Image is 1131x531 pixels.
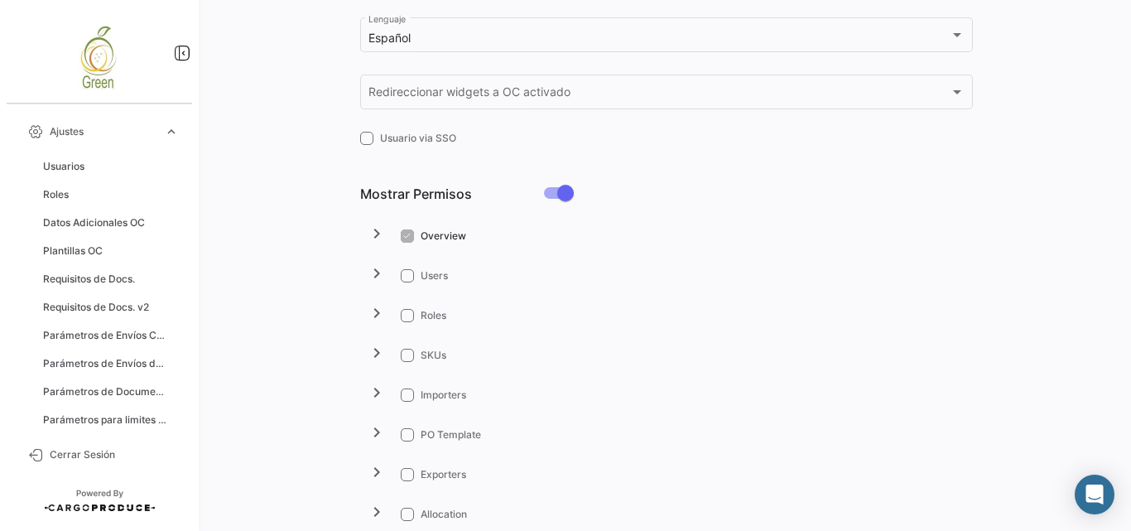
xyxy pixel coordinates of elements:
[43,413,169,427] span: Parámetros para limites sensores
[164,124,179,139] span: expand_more
[43,356,169,371] span: Parámetros de Envíos de Cargas Terrestres
[367,502,387,522] mat-icon: chevron_right
[368,89,950,103] span: Redireccionar widgets a OC activado
[43,272,135,287] span: Requisitos de Docs.
[50,124,157,139] span: Ajustes
[360,338,393,371] button: toggle undefined
[360,457,393,490] button: toggle undefined
[360,497,393,530] button: toggle undefined
[360,418,393,451] button: toggle undefined
[367,422,387,442] mat-icon: chevron_right
[360,378,393,411] button: toggle undefined
[367,303,387,323] mat-icon: chevron_right
[36,323,185,348] a: Parámetros de Envíos Cargas Marítimas
[360,258,393,292] button: toggle undefined
[367,462,387,482] mat-icon: chevron_right
[421,268,448,283] span: Users
[36,379,185,404] a: Parámetros de Documentos
[421,467,466,482] span: Exporters
[421,427,481,442] span: PO Template
[36,210,185,235] a: Datos Adicionales OC
[380,131,456,146] span: Usuario via SSO
[36,154,185,179] a: Usuarios
[36,351,185,376] a: Parámetros de Envíos de Cargas Terrestres
[43,244,103,258] span: Plantillas OC
[1075,475,1114,514] div: Abrir Intercom Messenger
[43,300,149,315] span: Requisitos de Docs. v2
[367,343,387,363] mat-icon: chevron_right
[360,186,544,202] p: Mostrar Permisos
[367,263,387,283] mat-icon: chevron_right
[36,295,185,320] a: Requisitos de Docs. v2
[36,239,185,263] a: Plantillas OC
[43,215,145,230] span: Datos Adicionales OC
[367,383,387,403] mat-icon: chevron_right
[421,507,467,522] span: Allocation
[36,267,185,292] a: Requisitos de Docs.
[58,20,141,103] img: 82d34080-0056-4c5d-9242-5a2d203e083a.jpeg
[360,298,393,331] button: toggle undefined
[421,388,466,403] span: Importers
[421,229,466,244] span: Overview
[36,408,185,432] a: Parámetros para limites sensores
[43,328,169,343] span: Parámetros de Envíos Cargas Marítimas
[360,219,393,252] button: toggle undefined
[43,187,69,202] span: Roles
[421,348,446,363] span: SKUs
[368,31,411,45] mat-select-trigger: Español
[421,308,446,323] span: Roles
[43,384,169,399] span: Parámetros de Documentos
[36,182,185,207] a: Roles
[50,447,179,462] span: Cerrar Sesión
[367,224,387,244] mat-icon: chevron_right
[43,159,84,174] span: Usuarios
